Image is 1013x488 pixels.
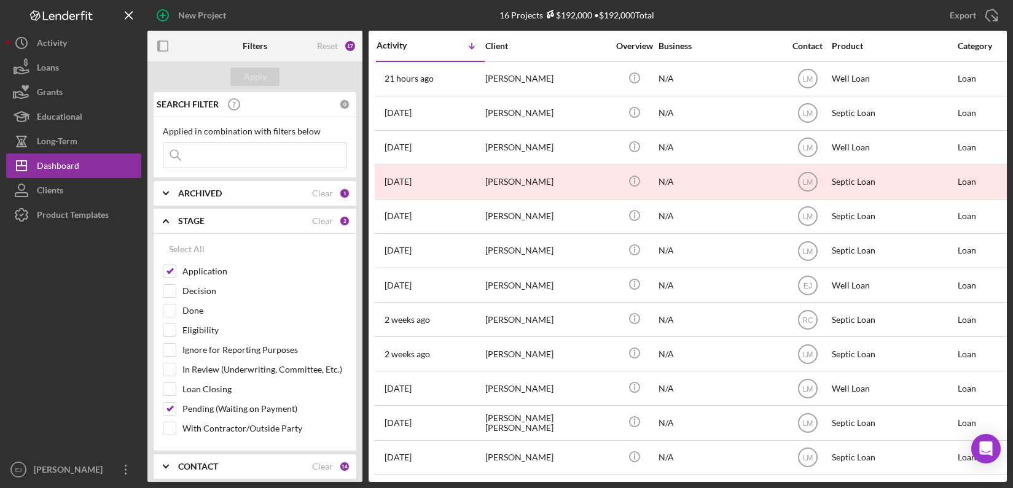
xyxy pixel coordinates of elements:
[178,462,218,471] b: CONTACT
[832,41,955,51] div: Product
[37,104,82,132] div: Educational
[543,10,592,20] div: $192,000
[317,41,338,51] div: Reset
[802,212,813,221] text: LM
[178,216,205,226] b: STAGE
[832,234,955,267] div: Septic Loan
[659,234,781,267] div: N/A
[659,406,781,439] div: N/A
[485,406,608,439] div: [PERSON_NAME] [PERSON_NAME]
[385,74,434,83] time: 2025-09-15 17:36
[659,166,781,198] div: N/A
[659,200,781,233] div: N/A
[485,166,608,198] div: [PERSON_NAME]
[182,304,347,317] label: Done
[802,454,813,462] text: LM
[485,41,608,51] div: Client
[803,281,812,290] text: EJ
[659,97,781,130] div: N/A
[6,178,141,203] a: Clients
[182,383,347,395] label: Loan Closing
[950,3,976,28] div: Export
[832,406,955,439] div: Septic Loan
[832,166,955,198] div: Septic Loan
[15,467,22,473] text: EJ
[37,178,63,206] div: Clients
[802,419,813,428] text: LM
[6,153,141,178] button: Dashboard
[339,461,350,472] div: 14
[659,372,781,405] div: N/A
[6,55,141,80] button: Loans
[385,211,412,221] time: 2025-09-10 16:17
[937,3,1007,28] button: Export
[485,441,608,474] div: [PERSON_NAME]
[832,97,955,130] div: Septic Loan
[802,144,813,152] text: LM
[37,80,63,107] div: Grants
[485,234,608,267] div: [PERSON_NAME]
[802,350,813,358] text: LM
[6,457,141,482] button: EJ[PERSON_NAME]
[659,131,781,164] div: N/A
[37,55,59,83] div: Loans
[485,131,608,164] div: [PERSON_NAME]
[147,3,238,28] button: New Project
[659,338,781,370] div: N/A
[659,63,781,95] div: N/A
[802,178,813,187] text: LM
[6,129,141,153] button: Long-Term
[244,68,267,86] div: Apply
[802,109,813,118] text: LM
[230,68,280,86] button: Apply
[6,104,141,129] button: Educational
[6,80,141,104] button: Grants
[832,200,955,233] div: Septic Loan
[182,422,347,435] label: With Contractor/Outside Party
[802,316,813,324] text: RC
[832,269,955,301] div: Well Loan
[37,153,79,181] div: Dashboard
[385,315,430,325] time: 2025-09-03 13:15
[31,457,111,485] div: [PERSON_NAME]
[832,131,955,164] div: Well Loan
[659,41,781,51] div: Business
[832,63,955,95] div: Well Loan
[385,452,412,462] time: 2025-05-14 18:04
[312,188,333,198] div: Clear
[832,372,955,405] div: Well Loan
[178,188,222,198] b: ARCHIVED
[385,246,412,255] time: 2025-09-09 21:16
[385,384,412,393] time: 2025-08-28 15:07
[344,40,356,52] div: 17
[385,108,412,118] time: 2025-09-15 11:51
[312,462,333,471] div: Clear
[163,237,211,261] button: Select All
[182,285,347,297] label: Decision
[485,63,608,95] div: [PERSON_NAME]
[37,31,67,58] div: Activity
[784,41,831,51] div: Contact
[485,338,608,370] div: [PERSON_NAME]
[659,303,781,336] div: N/A
[385,142,412,152] time: 2025-09-11 20:10
[37,129,77,157] div: Long-Term
[485,303,608,336] div: [PERSON_NAME]
[832,303,955,336] div: Septic Loan
[832,338,955,370] div: Septic Loan
[182,265,347,277] label: Application
[169,237,205,261] div: Select All
[832,441,955,474] div: Septic Loan
[611,41,657,51] div: Overview
[37,203,109,230] div: Product Templates
[802,384,813,393] text: LM
[485,97,608,130] div: [PERSON_NAME]
[385,281,412,290] time: 2025-09-07 22:29
[6,203,141,227] a: Product Templates
[182,363,347,376] label: In Review (Underwriting, Committee, Etc.)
